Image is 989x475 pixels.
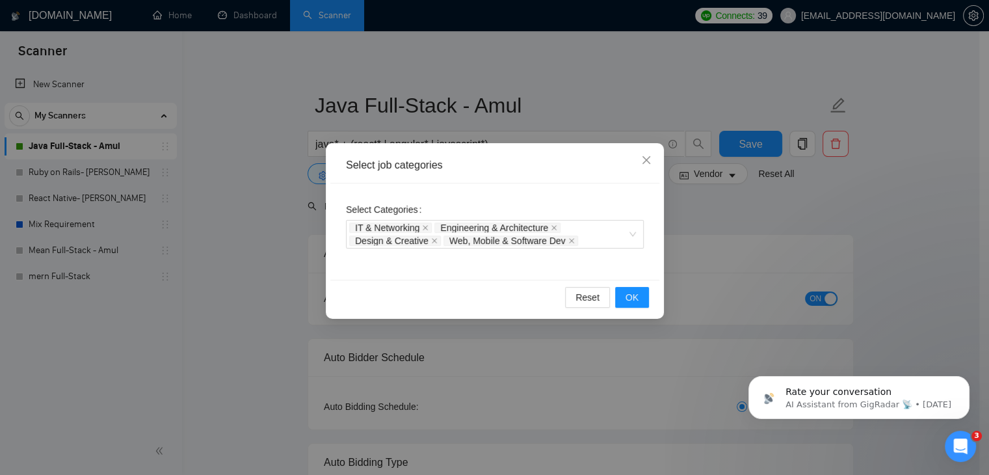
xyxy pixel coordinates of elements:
span: Design & Creative [355,236,429,245]
span: Engineering & Architecture [440,223,548,232]
label: Select Categories [346,199,427,220]
span: OK [625,290,638,305]
span: close [641,155,652,165]
span: close [422,224,429,231]
span: close [430,238,437,244]
span: IT & Networking [349,223,432,233]
span: close [568,238,574,244]
span: 3 [971,431,982,441]
iframe: Intercom live chat [945,431,976,462]
span: Web, Mobile & Software Dev [449,236,565,245]
div: Select job categories [346,158,644,172]
button: Close [629,143,664,178]
button: OK [614,287,648,308]
span: Reset [575,290,600,305]
iframe: Intercom notifications message [729,349,989,440]
span: Web, Mobile & Software Dev [443,236,577,246]
span: Engineering & Architecture [434,223,560,233]
span: close [551,224,557,231]
span: IT & Networking [355,223,419,232]
span: Design & Creative [349,236,441,246]
button: Reset [565,287,610,308]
